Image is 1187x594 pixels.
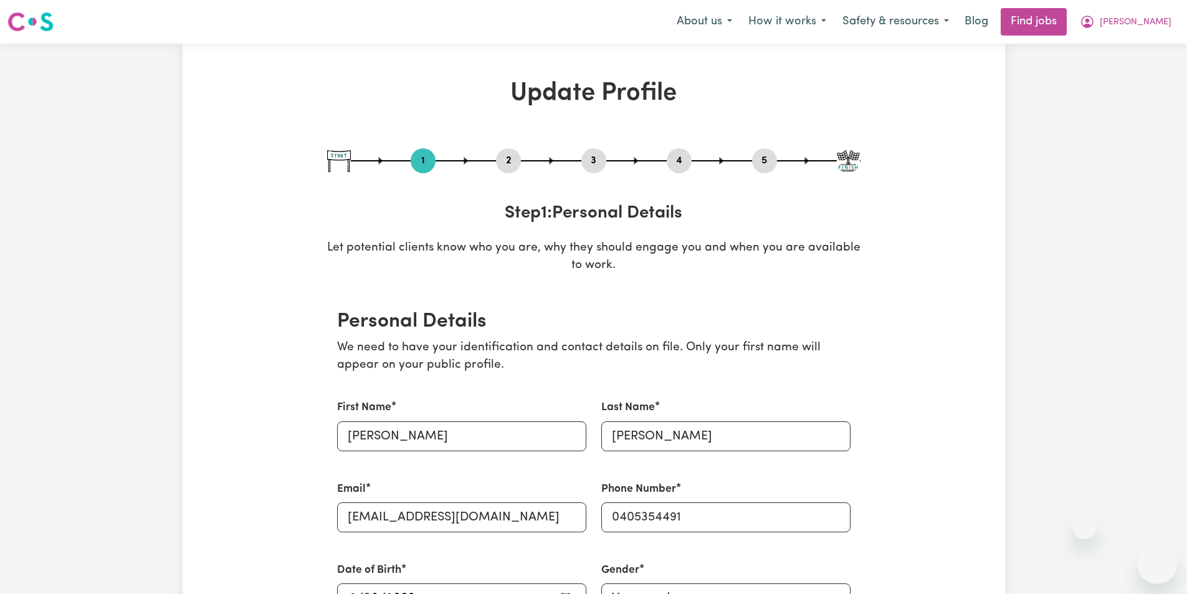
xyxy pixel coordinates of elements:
label: Gender [601,562,639,578]
button: Go to step 5 [752,153,777,169]
span: [PERSON_NAME] [1100,16,1171,29]
iframe: Close message [1072,514,1097,539]
label: Email [337,481,366,497]
a: Blog [957,8,996,36]
a: Careseekers logo [7,7,54,36]
label: Phone Number [601,481,676,497]
p: We need to have your identification and contact details on file. Only your first name will appear... [337,339,851,375]
button: Go to step 1 [411,153,436,169]
button: Go to step 2 [496,153,521,169]
h1: Update Profile [327,79,860,108]
button: Go to step 3 [581,153,606,169]
p: Let potential clients know who you are, why they should engage you and when you are available to ... [327,239,860,275]
label: First Name [337,400,391,416]
a: Find jobs [1001,8,1067,36]
label: Last Name [601,400,655,416]
button: How it works [740,9,834,35]
button: My Account [1072,9,1180,35]
iframe: Button to launch messaging window [1137,544,1177,584]
label: Date of Birth [337,562,401,578]
button: Go to step 4 [667,153,692,169]
button: About us [669,9,740,35]
img: Careseekers logo [7,11,54,33]
h3: Step 1 : Personal Details [327,203,860,224]
button: Safety & resources [834,9,957,35]
h2: Personal Details [337,310,851,333]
